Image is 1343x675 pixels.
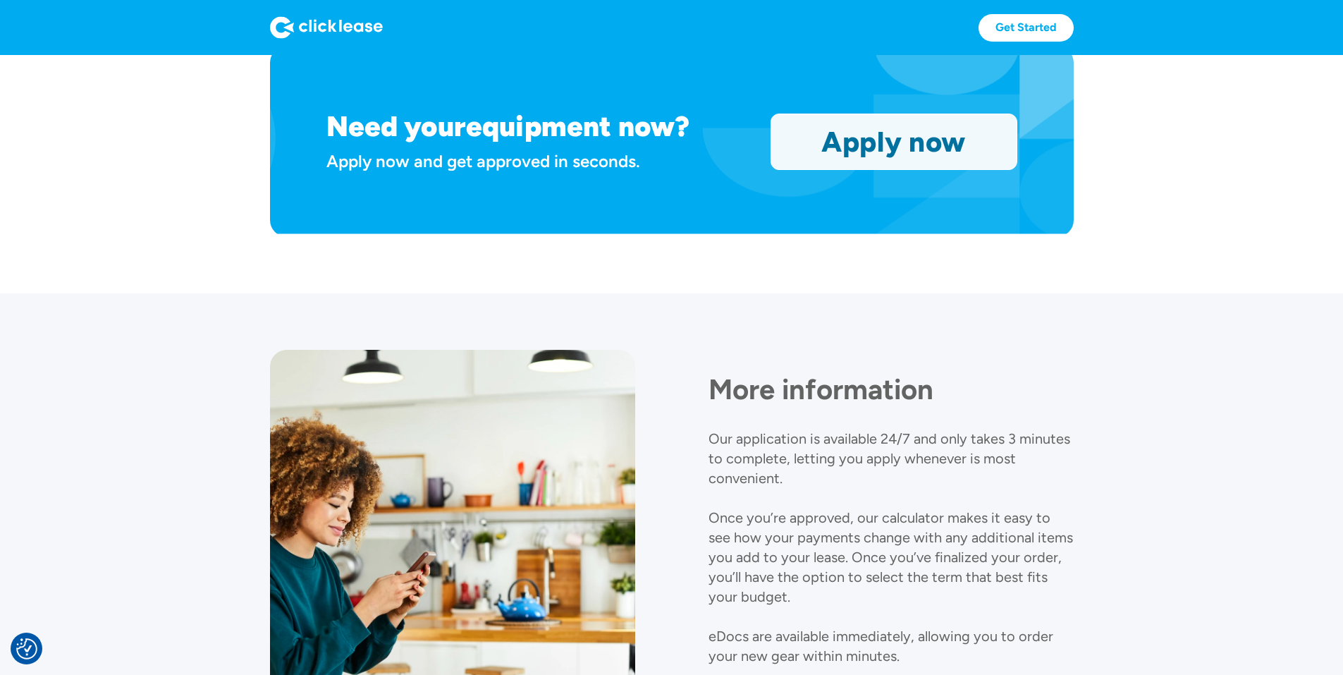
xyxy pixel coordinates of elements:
a: Get Started [979,14,1074,42]
h1: Need your [326,109,466,143]
img: Revisit consent button [16,638,37,659]
h1: More information [709,372,1074,406]
a: Apply now [771,114,1017,169]
h1: equipment now? [466,109,689,143]
img: Logo [270,16,383,39]
button: Consent Preferences [16,638,37,659]
div: Apply now and get approved in seconds. [326,149,754,174]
